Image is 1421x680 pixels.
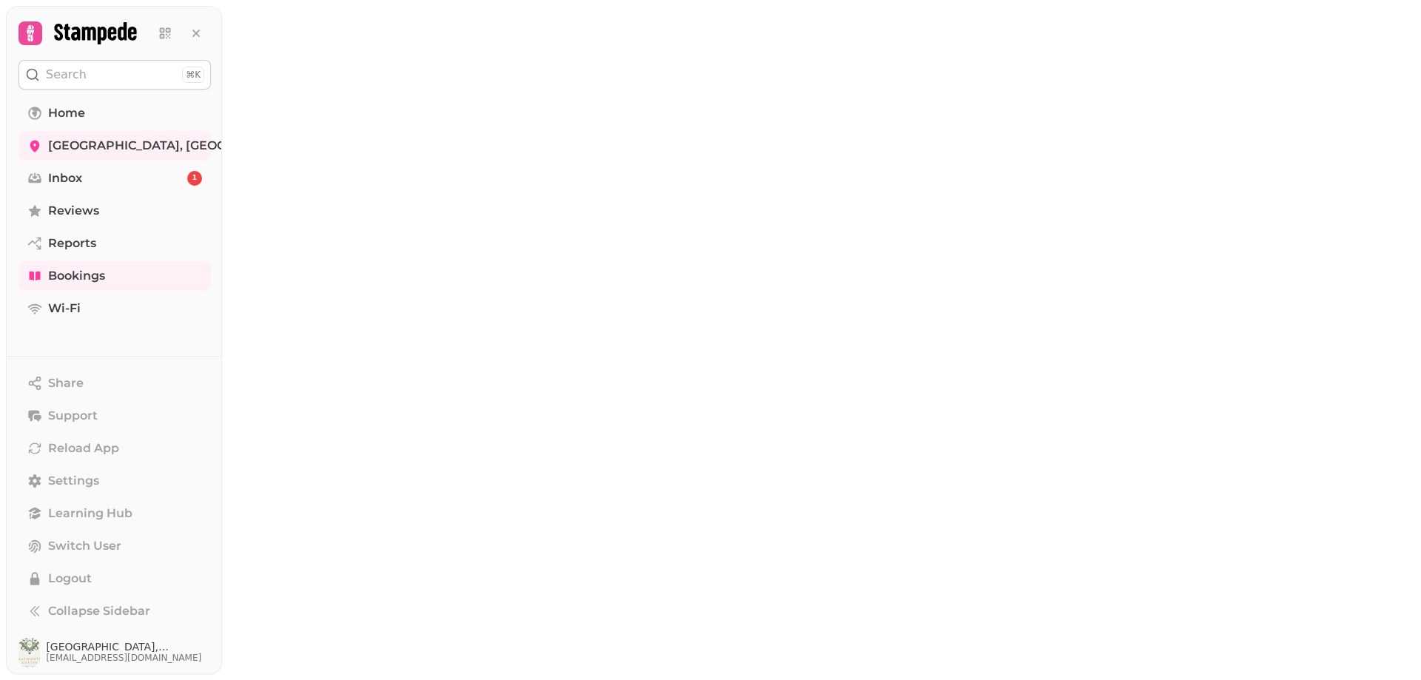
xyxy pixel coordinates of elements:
[19,638,211,667] button: User avatar[GEOGRAPHIC_DATA], [GEOGRAPHIC_DATA][EMAIL_ADDRESS][DOMAIN_NAME]
[19,499,211,528] a: Learning Hub
[19,368,211,398] button: Share
[19,196,211,226] a: Reviews
[19,60,211,90] button: Search⌘K
[19,229,211,258] a: Reports
[19,466,211,496] a: Settings
[48,300,81,317] span: Wi-Fi
[48,472,99,490] span: Settings
[48,267,105,285] span: Bookings
[19,531,211,561] button: Switch User
[19,434,211,463] button: Reload App
[48,570,92,588] span: Logout
[48,235,96,252] span: Reports
[19,294,211,323] a: Wi-Fi
[48,169,82,187] span: Inbox
[19,596,211,626] button: Collapse Sidebar
[48,374,84,392] span: Share
[48,104,85,122] span: Home
[48,137,318,155] span: [GEOGRAPHIC_DATA], [GEOGRAPHIC_DATA]
[19,401,211,431] button: Support
[48,505,132,522] span: Learning Hub
[46,66,87,84] p: Search
[19,98,211,128] a: Home
[46,642,211,652] span: [GEOGRAPHIC_DATA], [GEOGRAPHIC_DATA]
[182,67,204,83] div: ⌘K
[48,440,119,457] span: Reload App
[48,202,99,220] span: Reviews
[48,602,150,620] span: Collapse Sidebar
[192,173,197,184] span: 1
[48,407,98,425] span: Support
[19,638,40,667] img: User avatar
[19,261,211,291] a: Bookings
[19,131,211,161] a: [GEOGRAPHIC_DATA], [GEOGRAPHIC_DATA]
[19,564,211,593] button: Logout
[48,537,121,555] span: Switch User
[19,164,211,193] a: Inbox1
[46,652,211,664] span: [EMAIL_ADDRESS][DOMAIN_NAME]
